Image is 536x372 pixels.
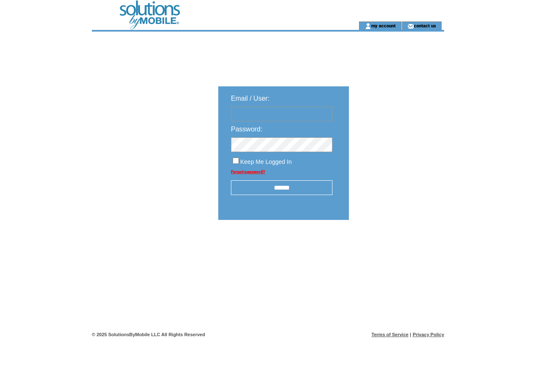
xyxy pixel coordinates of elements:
[92,332,205,337] span: © 2025 SolutionsByMobile LLC All Rights Reserved
[407,23,414,29] img: contact_us_icon.gif;jsessionid=ECEF18CA25D115A43D15EC21BA407B4D
[414,23,436,28] a: contact us
[231,126,263,133] span: Password:
[413,332,444,337] a: Privacy Policy
[231,169,265,174] a: Forgot password?
[410,332,411,337] span: |
[372,332,409,337] a: Terms of Service
[240,158,292,165] span: Keep Me Logged In
[371,23,396,28] a: my account
[231,95,270,102] span: Email / User:
[373,241,415,252] img: transparent.png;jsessionid=ECEF18CA25D115A43D15EC21BA407B4D
[365,23,371,29] img: account_icon.gif;jsessionid=ECEF18CA25D115A43D15EC21BA407B4D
